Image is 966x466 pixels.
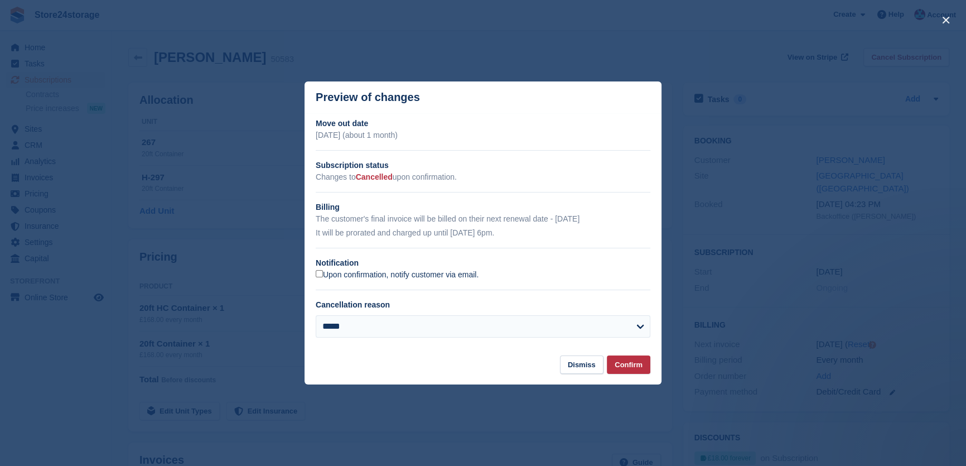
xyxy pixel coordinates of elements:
[316,270,479,280] label: Upon confirmation, notify customer via email.
[316,257,650,269] h2: Notification
[316,160,650,171] h2: Subscription status
[356,172,393,181] span: Cancelled
[316,91,420,104] p: Preview of changes
[316,227,650,239] p: It will be prorated and charged up until [DATE] 6pm.
[937,11,955,29] button: close
[316,300,390,309] label: Cancellation reason
[316,118,650,129] h2: Move out date
[316,201,650,213] h2: Billing
[316,270,323,277] input: Upon confirmation, notify customer via email.
[316,213,650,225] p: The customer's final invoice will be billed on their next renewal date - [DATE]
[316,129,650,141] p: [DATE] (about 1 month)
[560,355,603,374] button: Dismiss
[607,355,650,374] button: Confirm
[316,171,650,183] p: Changes to upon confirmation.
